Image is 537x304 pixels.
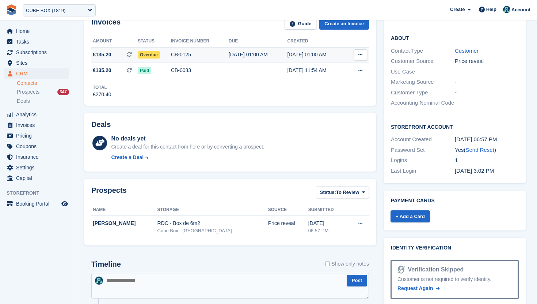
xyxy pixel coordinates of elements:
div: [DATE] 06:57 PM [455,135,519,144]
h2: Timeline [91,260,121,269]
span: Coupons [16,141,60,151]
div: Use Case [391,68,455,76]
a: menu [4,162,69,173]
span: Help [486,6,496,13]
div: 347 [57,89,69,95]
span: ( ) [464,147,496,153]
th: Status [138,35,171,47]
a: menu [4,199,69,209]
div: €270.40 [93,91,111,98]
span: Storefront [7,189,73,197]
div: CUBE BOX (1819) [26,7,65,14]
div: Create a deal for this contact from here or by converting a prospect. [111,143,264,151]
span: Deals [17,98,30,105]
a: Request Again [397,285,440,292]
span: Sites [16,58,60,68]
a: Deals [17,97,69,105]
span: Overdue [138,51,160,59]
div: 06:57 PM [308,227,346,234]
div: Accounting Nominal Code [391,99,455,107]
span: Tasks [16,37,60,47]
th: Invoice number [171,35,229,47]
button: Status: To Review [316,186,369,198]
a: menu [4,26,69,36]
div: - [455,78,519,86]
span: Booking Portal [16,199,60,209]
th: Submitted [308,204,346,216]
a: menu [4,58,69,68]
span: Request Again [397,285,433,291]
div: Yes [455,146,519,154]
a: Customer [455,48,479,54]
button: Post [347,275,367,287]
th: Source [268,204,308,216]
span: Subscriptions [16,47,60,57]
a: + Add a Card [391,210,430,222]
img: Jennifer Ofodile [95,277,103,285]
span: €135.20 [93,51,111,59]
div: [DATE] 01:00 AM [287,51,346,59]
div: Price reveal [455,57,519,65]
label: Show only notes [325,260,369,268]
div: [DATE] 11:54 AM [287,67,346,74]
th: Created [287,35,346,47]
div: 1 [455,156,519,165]
span: Status: [320,189,336,196]
div: RDC - Box de 6m2 [157,219,268,227]
a: menu [4,109,69,120]
div: Verification Skipped [405,265,464,274]
div: Contact Type [391,47,455,55]
h2: Deals [91,120,111,129]
span: Pricing [16,131,60,141]
div: Customer is not required to verify identity. [397,275,512,283]
span: Prospects [17,89,39,95]
th: Amount [91,35,138,47]
span: Paid [138,67,151,74]
span: Insurance [16,152,60,162]
div: Price reveal [268,219,308,227]
div: [DATE] 01:00 AM [229,51,287,59]
div: Customer Type [391,89,455,97]
a: Contacts [17,80,69,87]
a: menu [4,173,69,183]
div: Password Set [391,146,455,154]
span: To Review [336,189,359,196]
input: Show only notes [325,260,330,268]
h2: Storefront Account [391,123,519,130]
a: menu [4,47,69,57]
a: menu [4,131,69,141]
a: menu [4,37,69,47]
div: [DATE] [308,219,346,227]
time: 2025-07-29 13:02:44 UTC [455,168,494,174]
span: Capital [16,173,60,183]
h2: Invoices [91,18,121,30]
h2: Identity verification [391,245,519,251]
div: CB-0083 [171,67,229,74]
a: menu [4,141,69,151]
h2: About [391,34,519,41]
a: menu [4,68,69,79]
th: Name [91,204,157,216]
span: Create [450,6,465,13]
div: No deals yet [111,134,264,143]
h2: Prospects [91,186,127,200]
img: Identity Verification Ready [397,266,405,274]
div: - [455,68,519,76]
span: Settings [16,162,60,173]
th: Due [229,35,287,47]
div: - [455,89,519,97]
img: Jennifer Ofodile [503,6,510,13]
a: Send Reset [465,147,494,153]
a: Create an Invoice [319,18,369,30]
img: stora-icon-8386f47178a22dfd0bd8f6a31ec36ba5ce8667c1dd55bd0f319d3a0aa187defe.svg [6,4,17,15]
div: Last Login [391,167,455,175]
a: Prospects 347 [17,88,69,96]
div: Logins [391,156,455,165]
span: Invoices [16,120,60,130]
a: menu [4,152,69,162]
a: Preview store [60,199,69,208]
div: [PERSON_NAME] [93,219,157,227]
div: Create a Deal [111,154,144,161]
span: Account [511,6,530,14]
a: Create a Deal [111,154,264,161]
